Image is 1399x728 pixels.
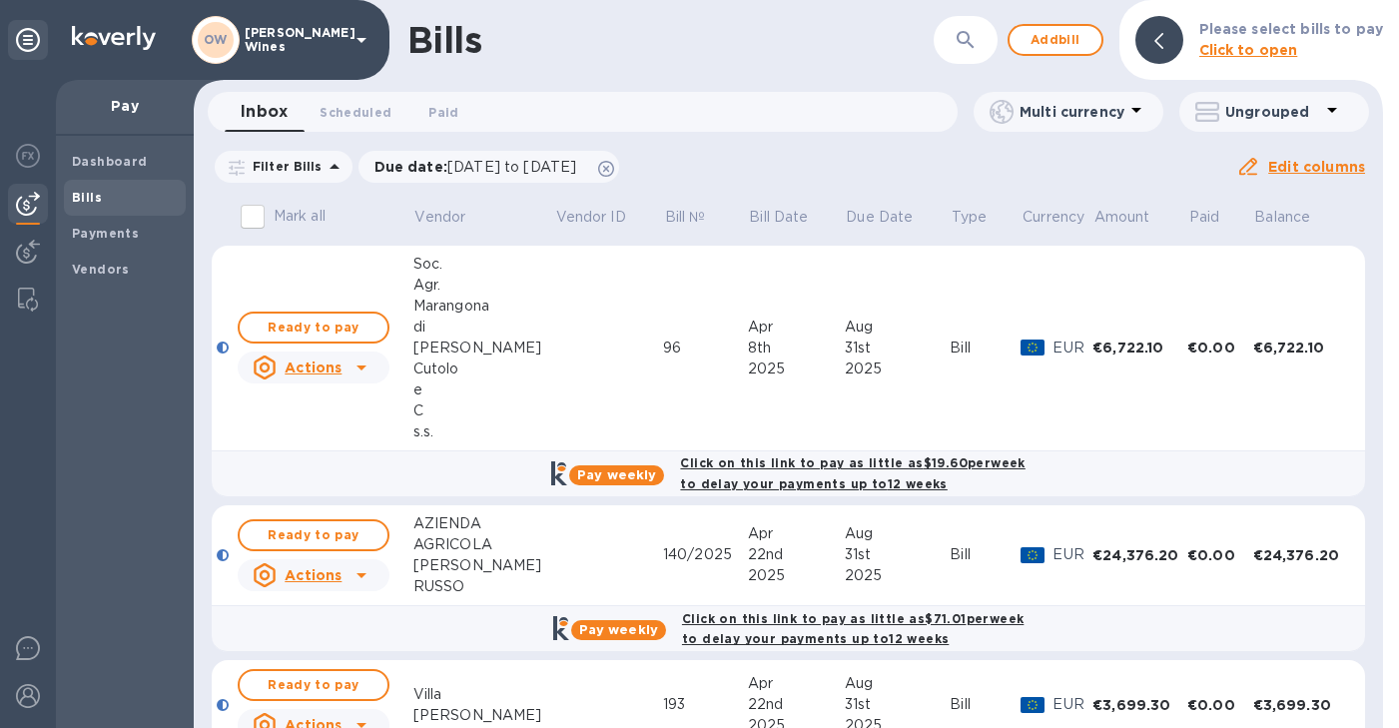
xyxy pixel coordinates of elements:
[1254,207,1310,228] p: Balance
[748,694,845,715] div: 22nd
[845,359,951,379] div: 2025
[748,317,845,338] div: Apr
[845,317,951,338] div: Aug
[845,565,951,586] div: 2025
[1253,338,1348,358] div: €6,722.10
[579,622,658,637] b: Pay weekly
[846,207,913,228] p: Due Date
[72,226,139,241] b: Payments
[845,544,951,565] div: 31st
[845,523,951,544] div: Aug
[320,102,391,123] span: Scheduled
[748,523,845,544] div: Apr
[238,519,389,551] button: Ready to pay
[1026,28,1085,52] span: Add bill
[413,317,554,338] div: di
[845,673,951,694] div: Aug
[1189,207,1246,228] span: Paid
[256,673,371,697] span: Ready to pay
[72,190,102,205] b: Bills
[8,20,48,60] div: Unpin categories
[748,338,845,359] div: 8th
[1052,338,1092,359] p: EUR
[663,338,748,359] div: 96
[950,694,1021,715] div: Bill
[413,379,554,400] div: e
[577,467,656,482] b: Pay weekly
[16,144,40,168] img: Foreign exchange
[414,207,465,228] p: Vendor
[358,151,620,183] div: Due date:[DATE] to [DATE]
[950,544,1021,565] div: Bill
[413,296,554,317] div: Marangona
[663,544,748,565] div: 140/2025
[72,262,130,277] b: Vendors
[749,207,834,228] span: Bill Date
[72,26,156,50] img: Logo
[413,576,554,597] div: RUSSO
[1008,24,1103,56] button: Addbill
[1023,207,1084,228] p: Currency
[413,555,554,576] div: [PERSON_NAME]
[1052,544,1092,565] p: EUR
[1092,338,1187,358] div: €6,722.10
[256,523,371,547] span: Ready to pay
[556,207,652,228] span: Vendor ID
[238,669,389,701] button: Ready to pay
[413,684,554,705] div: Villa
[952,207,988,228] p: Type
[1268,159,1365,175] u: Edit columns
[413,513,554,534] div: AZIENDA
[413,254,554,275] div: Soc.
[413,338,554,359] div: [PERSON_NAME]
[428,102,458,123] span: Paid
[285,567,342,583] u: Actions
[1254,207,1336,228] span: Balance
[1199,42,1298,58] b: Click to open
[256,316,371,340] span: Ready to pay
[374,157,587,177] p: Due date :
[1187,695,1253,715] div: €0.00
[845,694,951,715] div: 31st
[72,96,178,116] p: Pay
[665,207,706,228] p: Bill №
[952,207,1014,228] span: Type
[1052,694,1092,715] p: EUR
[1225,102,1320,122] p: Ungrouped
[407,19,481,61] h1: Bills
[748,544,845,565] div: 22nd
[1094,207,1150,228] p: Amount
[950,338,1021,359] div: Bill
[748,565,845,586] div: 2025
[748,359,845,379] div: 2025
[1199,21,1383,37] b: Please select bills to pay
[1187,545,1253,565] div: €0.00
[1092,695,1187,715] div: €3,699.30
[285,360,342,375] u: Actions
[663,694,748,715] div: 193
[1094,207,1176,228] span: Amount
[1020,102,1124,122] p: Multi currency
[241,98,288,126] span: Inbox
[413,534,554,555] div: AGRICOLA
[846,207,939,228] span: Due Date
[274,206,326,227] p: Mark all
[556,207,626,228] p: Vendor ID
[413,421,554,442] div: s.s.
[682,611,1024,647] b: Click on this link to pay as little as $71.01 per week to delay your payments up to 12 weeks
[447,159,576,175] span: [DATE] to [DATE]
[204,32,228,47] b: OW
[680,455,1025,491] b: Click on this link to pay as little as $19.60 per week to delay your payments up to 12 weeks
[1187,338,1253,358] div: €0.00
[1189,207,1220,228] p: Paid
[1253,695,1348,715] div: €3,699.30
[238,312,389,344] button: Ready to pay
[1253,545,1348,565] div: €24,376.20
[245,26,345,54] p: [PERSON_NAME] Wines
[245,158,323,175] p: Filter Bills
[748,673,845,694] div: Apr
[72,154,148,169] b: Dashboard
[414,207,491,228] span: Vendor
[413,359,554,379] div: Cutolo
